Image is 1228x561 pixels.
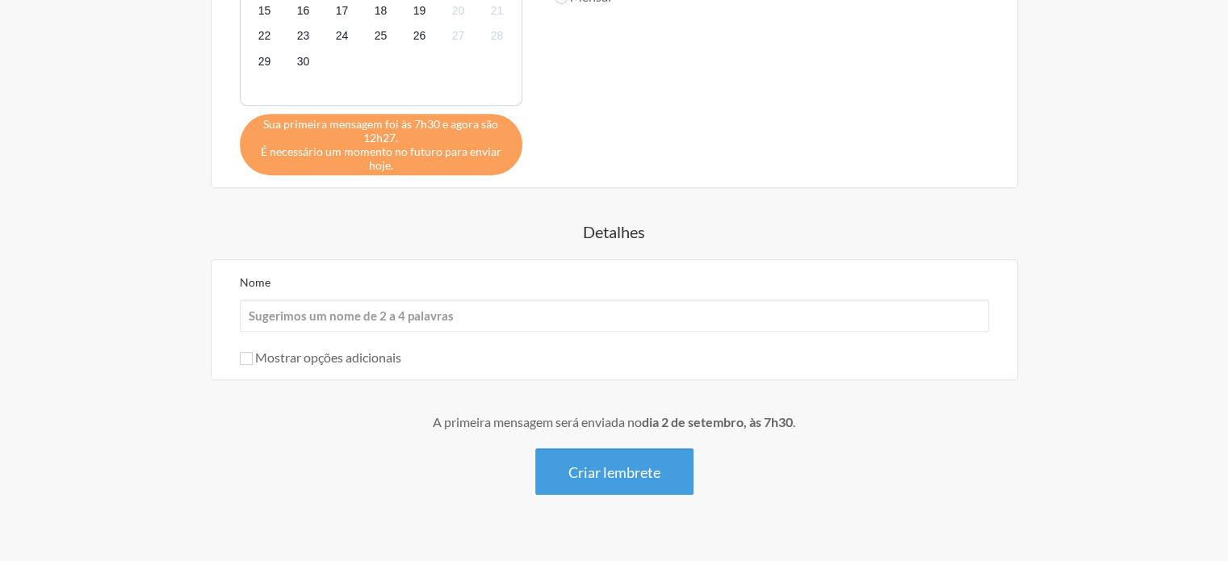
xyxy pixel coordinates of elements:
[297,4,310,17] font: 16
[452,4,465,17] font: 20
[292,25,315,48] span: quinta-feira, 23 de outubro de 2025
[409,25,431,48] span: domingo, 26 de outubro de 2025
[491,29,504,42] font: 28
[375,4,388,17] font: 18
[583,222,645,241] font: Detalhes
[413,4,426,17] font: 19
[491,4,504,17] font: 21
[255,350,401,365] font: Mostrar opções adicionais
[375,29,388,42] font: 25
[263,117,498,144] font: Sua primeira mensagem foi às 7h30 e agora são 12h27.
[297,55,310,68] font: 30
[413,29,426,42] font: 26
[486,25,509,48] span: terça-feira, 28 de outubro de 2025
[336,4,349,17] font: 17
[258,4,271,17] font: 15
[535,448,694,495] button: Criar lembrete
[793,414,795,429] font: .
[240,275,270,289] font: Nome
[254,25,276,48] span: quarta-feira, 22 de outubro de 2025
[297,29,310,42] font: 23
[433,414,642,429] font: A primeira mensagem será enviada no
[258,29,271,42] font: 22
[292,50,315,73] span: quinta-feira, 30 de outubro de 2025
[336,29,349,42] font: 24
[447,25,470,48] span: segunda-feira, 27 de outubro de 2025
[254,50,276,73] span: quarta-feira, 29 de outubro de 2025
[642,414,793,429] font: dia 2 de setembro, às 7h30
[240,299,989,332] input: Sugerimos um nome de 2 a 4 palavras
[568,463,660,481] font: Criar lembrete
[452,29,465,42] font: 27
[240,352,253,365] input: Mostrar opções adicionais
[261,144,501,172] font: É necessário um momento no futuro para enviar hoje.
[258,55,271,68] font: 29
[331,25,354,48] span: sexta-feira, 24 de outubro de 2025
[370,25,392,48] span: sábado, 25 de outubro de 2025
